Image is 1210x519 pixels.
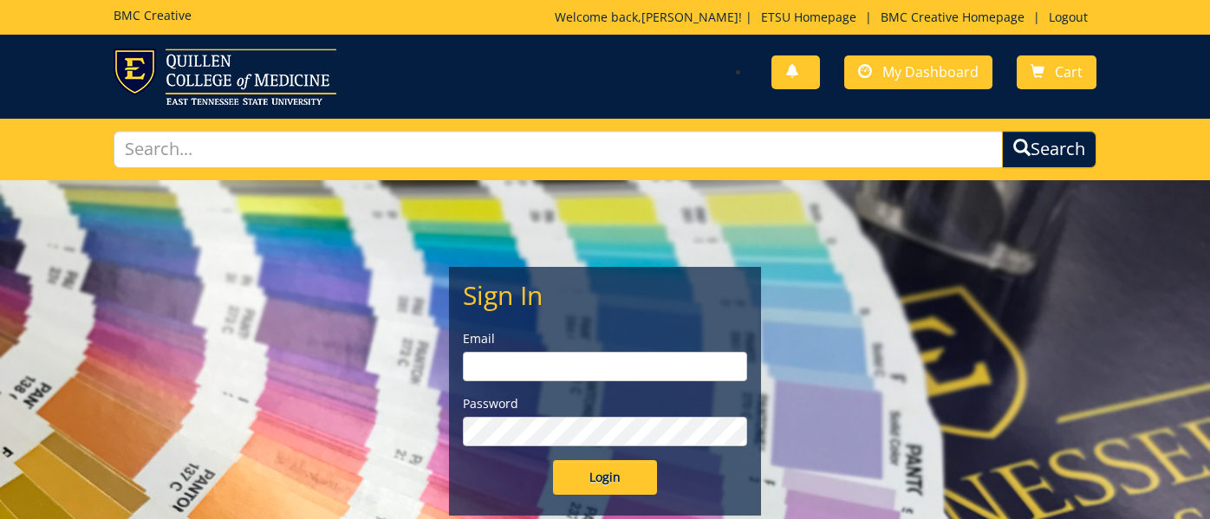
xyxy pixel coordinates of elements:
[1055,62,1083,81] span: Cart
[114,9,192,22] h5: BMC Creative
[553,460,657,495] input: Login
[641,9,738,25] a: [PERSON_NAME]
[463,330,747,347] label: Email
[844,55,992,89] a: My Dashboard
[463,395,747,412] label: Password
[1002,131,1096,168] button: Search
[872,9,1033,25] a: BMC Creative Homepage
[555,9,1096,26] p: Welcome back, ! | | |
[1017,55,1096,89] a: Cart
[752,9,865,25] a: ETSU Homepage
[114,49,336,105] img: ETSU logo
[114,131,1002,168] input: Search...
[463,281,747,309] h2: Sign In
[1040,9,1096,25] a: Logout
[882,62,979,81] span: My Dashboard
